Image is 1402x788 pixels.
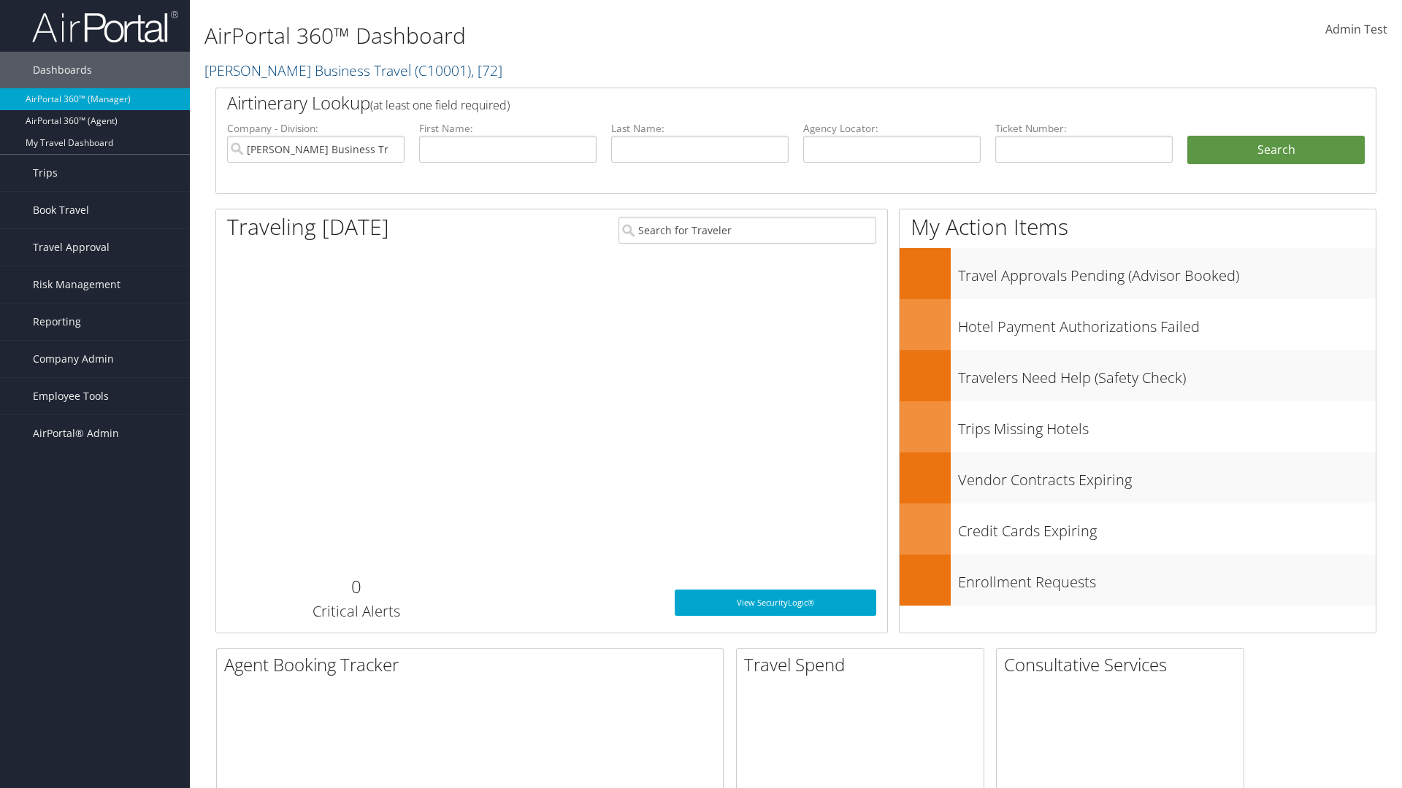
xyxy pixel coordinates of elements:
span: Dashboards [33,52,92,88]
h3: Travel Approvals Pending (Advisor Booked) [958,258,1376,286]
a: Trips Missing Hotels [900,401,1376,452]
label: First Name: [419,121,597,136]
a: Travelers Need Help (Safety Check) [900,350,1376,401]
h1: AirPortal 360™ Dashboard [204,20,993,51]
span: Travel Approval [33,229,110,266]
a: View SecurityLogic® [675,590,876,616]
a: [PERSON_NAME] Business Travel [204,61,502,80]
span: AirPortal® Admin [33,415,119,452]
label: Company - Division: [227,121,405,136]
span: Reporting [33,304,81,340]
label: Last Name: [611,121,789,136]
span: Book Travel [33,192,89,228]
span: ( C10001 ) [415,61,471,80]
h3: Credit Cards Expiring [958,514,1376,541]
span: Trips [33,155,58,191]
a: Enrollment Requests [900,555,1376,606]
span: Employee Tools [33,378,109,414]
h2: Travel Spend [744,652,984,677]
h2: Agent Booking Tracker [224,652,723,677]
span: (at least one field required) [370,97,510,113]
label: Agency Locator: [803,121,981,136]
a: Credit Cards Expiring [900,503,1376,555]
span: Admin Test [1325,21,1387,37]
button: Search [1187,136,1365,165]
h3: Travelers Need Help (Safety Check) [958,360,1376,388]
span: , [ 72 ] [471,61,502,80]
label: Ticket Number: [995,121,1173,136]
a: Vendor Contracts Expiring [900,452,1376,503]
h2: Airtinerary Lookup [227,90,1268,115]
a: Admin Test [1325,7,1387,53]
h1: Traveling [DATE] [227,212,389,242]
h3: Critical Alerts [227,601,485,622]
span: Risk Management [33,266,120,303]
a: Travel Approvals Pending (Advisor Booked) [900,248,1376,299]
h3: Trips Missing Hotels [958,412,1376,439]
input: Search for Traveler [618,217,876,244]
h1: My Action Items [900,212,1376,242]
h2: 0 [227,574,485,599]
img: airportal-logo.png [32,9,178,44]
h3: Hotel Payment Authorizations Failed [958,309,1376,337]
h3: Enrollment Requests [958,565,1376,592]
h3: Vendor Contracts Expiring [958,463,1376,490]
span: Company Admin [33,341,114,377]
h2: Consultative Services [1004,652,1244,677]
a: Hotel Payment Authorizations Failed [900,299,1376,350]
